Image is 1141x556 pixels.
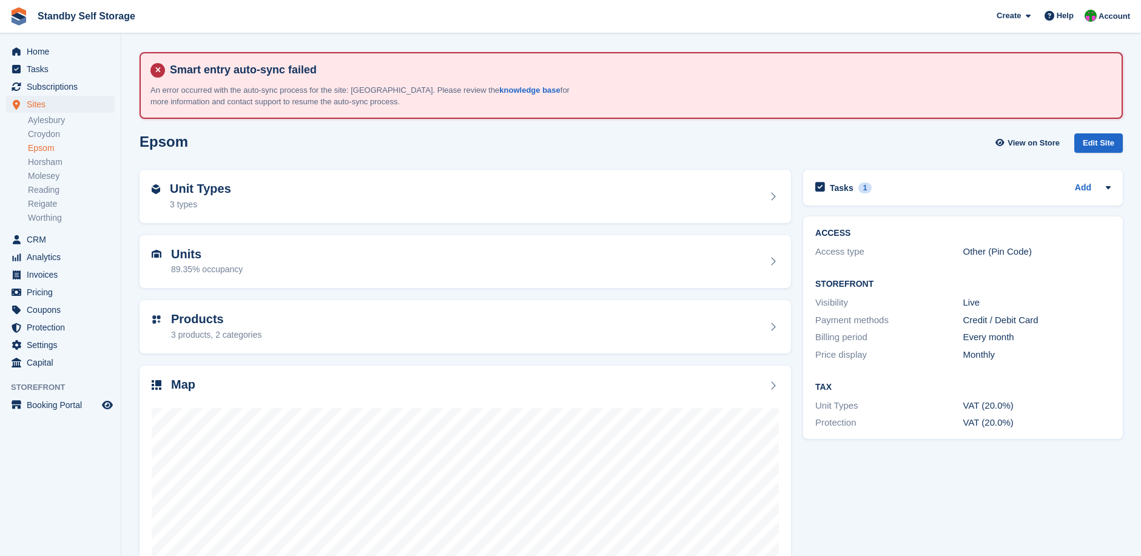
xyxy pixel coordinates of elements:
[1074,133,1123,158] a: Edit Site
[27,78,99,95] span: Subscriptions
[963,245,1111,259] div: Other (Pin Code)
[6,301,115,318] a: menu
[1099,10,1130,22] span: Account
[171,247,243,261] h2: Units
[815,245,963,259] div: Access type
[27,96,99,113] span: Sites
[6,96,115,113] a: menu
[150,84,575,108] p: An error occurred with the auto-sync process for the site: [GEOGRAPHIC_DATA]. Please review the f...
[994,133,1065,153] a: View on Store
[6,337,115,353] a: menu
[28,156,115,168] a: Horsham
[27,301,99,318] span: Coupons
[499,85,560,95] a: knowledge base
[27,231,99,248] span: CRM
[963,348,1111,362] div: Monthly
[28,115,115,126] a: Aylesbury
[963,416,1111,430] div: VAT (20.0%)
[170,182,231,196] h2: Unit Types
[27,354,99,371] span: Capital
[6,78,115,95] a: menu
[140,235,791,289] a: Units 89.35% occupancy
[1075,181,1091,195] a: Add
[6,354,115,371] a: menu
[171,312,261,326] h2: Products
[815,280,1111,289] h2: Storefront
[27,266,99,283] span: Invoices
[815,348,963,362] div: Price display
[815,416,963,430] div: Protection
[6,319,115,336] a: menu
[27,319,99,336] span: Protection
[10,7,28,25] img: stora-icon-8386f47178a22dfd0bd8f6a31ec36ba5ce8667c1dd55bd0f319d3a0aa187defe.svg
[1008,137,1060,149] span: View on Store
[6,61,115,78] a: menu
[815,399,963,413] div: Unit Types
[963,296,1111,310] div: Live
[858,183,872,193] div: 1
[11,381,121,394] span: Storefront
[815,313,963,327] div: Payment methods
[140,170,791,223] a: Unit Types 3 types
[27,397,99,414] span: Booking Portal
[28,198,115,210] a: Reigate
[28,212,115,224] a: Worthing
[33,6,140,26] a: Standby Self Storage
[815,383,1111,392] h2: Tax
[1085,10,1097,22] img: Michelle Mustoe
[28,142,115,154] a: Epsom
[152,184,160,194] img: unit-type-icn-2b2737a686de81e16bb02015468b77c625bbabd49415b5ef34ead5e3b44a266d.svg
[27,337,99,353] span: Settings
[6,266,115,283] a: menu
[140,300,791,353] a: Products 3 products, 2 categories
[165,63,1112,77] h4: Smart entry auto-sync failed
[171,378,195,392] h2: Map
[6,249,115,266] a: menu
[28,170,115,182] a: Molesey
[6,231,115,248] a: menu
[963,399,1111,413] div: VAT (20.0%)
[6,284,115,301] a: menu
[27,249,99,266] span: Analytics
[28,129,115,140] a: Croydon
[6,397,115,414] a: menu
[1074,133,1123,153] div: Edit Site
[997,10,1021,22] span: Create
[152,250,161,258] img: unit-icn-7be61d7bf1b0ce9d3e12c5938cc71ed9869f7b940bace4675aadf7bd6d80202e.svg
[27,284,99,301] span: Pricing
[170,198,231,211] div: 3 types
[152,380,161,390] img: map-icn-33ee37083ee616e46c38cad1a60f524a97daa1e2b2c8c0bc3eb3415660979fc1.svg
[140,133,188,150] h2: Epsom
[815,296,963,310] div: Visibility
[27,61,99,78] span: Tasks
[1057,10,1074,22] span: Help
[963,330,1111,344] div: Every month
[830,183,853,193] h2: Tasks
[100,398,115,412] a: Preview store
[27,43,99,60] span: Home
[171,263,243,276] div: 89.35% occupancy
[6,43,115,60] a: menu
[152,315,161,324] img: custom-product-icn-752c56ca05d30b4aa98f6f15887a0e09747e85b44ffffa43cff429088544963d.svg
[28,184,115,196] a: Reading
[815,229,1111,238] h2: ACCESS
[815,330,963,344] div: Billing period
[963,313,1111,327] div: Credit / Debit Card
[171,329,261,341] div: 3 products, 2 categories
